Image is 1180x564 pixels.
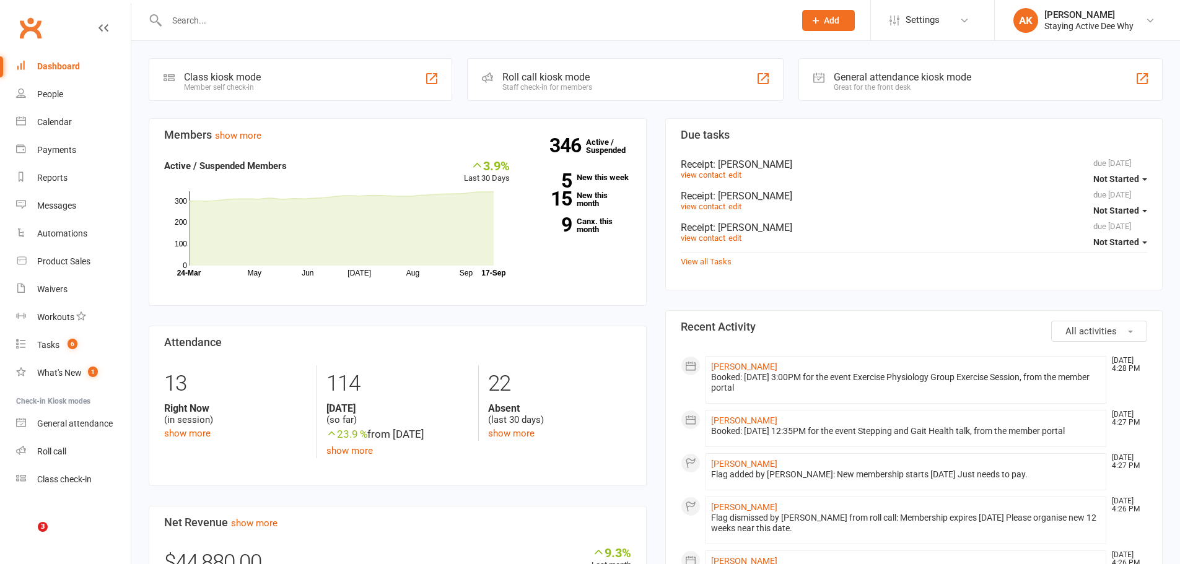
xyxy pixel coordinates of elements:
a: Waivers [16,275,131,303]
a: [PERSON_NAME] [711,502,777,512]
span: : [PERSON_NAME] [713,190,792,202]
div: 22 [488,365,631,402]
a: show more [488,428,535,439]
span: 3 [38,522,48,532]
a: Tasks 6 [16,331,131,359]
a: Calendar [16,108,131,136]
div: Class check-in [37,474,92,484]
a: edit [728,233,741,243]
div: Staff check-in for members [502,83,592,92]
span: Not Started [1093,174,1139,184]
strong: 15 [528,189,572,208]
a: Clubworx [15,12,46,43]
button: Not Started [1093,231,1147,253]
strong: 346 [549,136,586,155]
span: All activities [1065,326,1117,337]
div: Automations [37,228,87,238]
h3: Recent Activity [681,321,1148,333]
h3: Members [164,129,631,141]
a: Class kiosk mode [16,466,131,493]
strong: Right Now [164,402,307,414]
button: All activities [1051,321,1147,342]
div: Messages [37,201,76,210]
div: Last 30 Days [464,158,510,185]
div: Staying Active Dee Why [1044,20,1134,32]
div: AK [1013,8,1038,33]
a: 346Active / Suspended [586,129,640,163]
a: [PERSON_NAME] [711,459,777,469]
strong: 9 [528,215,572,234]
a: show more [231,518,278,529]
span: Add [824,15,839,25]
span: : [PERSON_NAME] [713,158,792,170]
div: from [DATE] [326,426,469,443]
time: [DATE] 4:27 PM [1106,410,1147,427]
strong: 5 [528,171,572,190]
span: 6 [68,339,77,349]
div: Dashboard [37,61,80,71]
time: [DATE] 4:26 PM [1106,497,1147,513]
h3: Due tasks [681,129,1148,141]
h3: Net Revenue [164,516,631,529]
a: show more [215,130,261,141]
div: Waivers [37,284,68,294]
a: Roll call [16,438,131,466]
a: General attendance kiosk mode [16,410,131,438]
strong: [DATE] [326,402,469,414]
a: [PERSON_NAME] [711,415,777,425]
a: Reports [16,164,131,192]
button: Not Started [1093,168,1147,190]
a: Product Sales [16,248,131,275]
strong: Absent [488,402,631,414]
a: view contact [681,202,725,211]
a: What's New1 [16,359,131,387]
div: Receipt [681,190,1148,202]
a: People [16,80,131,108]
span: 23.9 % [326,428,367,440]
a: Automations [16,220,131,248]
div: Workouts [37,312,74,322]
div: Roll call kiosk mode [502,71,592,83]
div: 9.3% [592,545,631,559]
a: View all Tasks [681,257,732,266]
a: 15New this month [528,191,631,207]
div: Receipt [681,158,1148,170]
h3: Attendance [164,336,631,349]
span: Not Started [1093,206,1139,215]
div: Roll call [37,446,66,456]
span: Not Started [1093,237,1139,247]
a: Messages [16,192,131,220]
div: Great for the front desk [834,83,971,92]
div: Flag added by [PERSON_NAME]: New membership starts [DATE] Just needs to pay. [711,469,1101,480]
div: Product Sales [37,256,90,266]
a: edit [728,170,741,180]
a: [PERSON_NAME] [711,362,777,371]
button: Add [802,10,855,31]
a: view contact [681,233,725,243]
iframe: Intercom live chat [12,522,42,552]
div: Flag dismissed by [PERSON_NAME] from roll call: Membership expires [DATE] Please organise new 12 ... [711,513,1101,534]
div: Booked: [DATE] 12:35PM for the event Stepping and Gait Health talk, from the member portal [711,426,1101,436]
button: Not Started [1093,199,1147,222]
a: show more [326,445,373,456]
div: [PERSON_NAME] [1044,9,1134,20]
div: Booked: [DATE] 3:00PM for the event Exercise Physiology Group Exercise Session, from the member p... [711,372,1101,393]
a: view contact [681,170,725,180]
a: Dashboard [16,53,131,80]
div: (in session) [164,402,307,426]
div: What's New [37,368,82,378]
div: (so far) [326,402,469,426]
div: General attendance [37,419,113,428]
span: 1 [88,367,98,377]
time: [DATE] 4:27 PM [1106,454,1147,470]
div: Payments [37,145,76,155]
div: Receipt [681,222,1148,233]
div: General attendance kiosk mode [834,71,971,83]
a: 5New this week [528,173,631,181]
input: Search... [163,12,786,29]
div: Calendar [37,117,72,127]
div: Reports [37,173,68,183]
div: Class kiosk mode [184,71,261,83]
a: Payments [16,136,131,164]
a: show more [164,428,211,439]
